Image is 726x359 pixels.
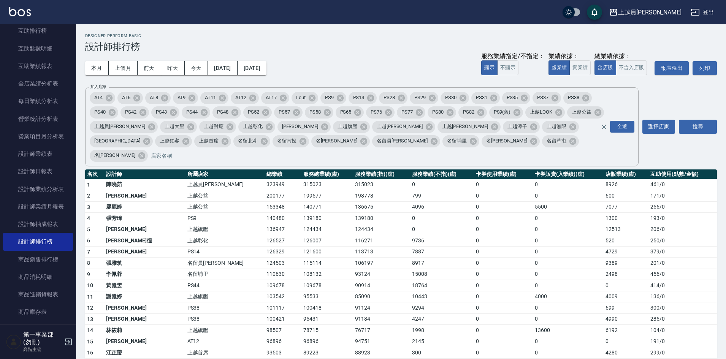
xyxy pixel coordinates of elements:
div: PS44 [182,106,210,119]
span: [PERSON_NAME] [277,123,323,130]
td: 15008 [410,269,474,280]
td: 109678 [301,280,353,291]
td: 250 / 0 [648,235,717,247]
div: PS9(舊) [489,106,523,119]
button: Clear [599,122,609,132]
span: PS80 [428,108,448,116]
span: PS42 [120,108,141,116]
button: [DATE] [238,61,266,75]
td: 0 [474,235,533,247]
td: 0 [410,213,474,224]
a: 設計師業績分析表 [3,180,73,198]
td: 廖麗婷 [104,201,185,213]
td: 461 / 0 [648,179,717,190]
td: 名留埔里 [185,269,265,280]
td: 116271 [353,235,410,247]
a: 商品庫存表 [3,303,73,321]
span: 名留員[PERSON_NAME] [372,137,432,145]
div: 上越潭子 [503,121,540,133]
td: 0 [533,235,604,247]
td: 0 [604,280,648,291]
td: 136675 [353,201,410,213]
span: 10 [87,282,94,288]
div: AT11 [200,92,228,104]
td: 上越公益 [185,201,265,213]
div: [GEOGRAPHIC_DATA] [90,135,153,147]
button: 列印 [693,61,717,75]
div: AT4 [90,92,115,104]
span: 15 [87,338,94,345]
h2: Designer Perform Basic [85,33,717,38]
td: 張雅筑 [104,258,185,269]
button: 搜尋 [679,120,717,134]
td: 0 [474,258,533,269]
td: 0 [533,258,604,269]
td: 上越員[PERSON_NAME] [185,179,265,190]
div: PS30 [441,92,469,104]
span: PS58 [305,108,325,116]
button: 本月 [85,61,109,75]
td: 126527 [265,235,301,247]
th: 卡券販賣(入業績)(虛) [533,169,604,179]
td: 124434 [301,224,353,235]
span: 8 [87,260,90,266]
span: 1 [87,182,90,188]
span: PS43 [151,108,172,116]
span: PS28 [379,94,399,101]
td: 108132 [301,269,353,280]
div: 名留南投 [273,135,309,147]
div: 名[PERSON_NAME] [90,150,148,162]
span: PS9 [320,94,338,101]
div: PS31 [471,92,500,104]
td: 0 [533,179,604,190]
td: 139180 [301,213,353,224]
th: 名次 [85,169,104,179]
div: PS43 [151,106,180,119]
td: 2498 [604,269,648,280]
span: PS30 [441,94,461,101]
span: 名[PERSON_NAME] [311,137,361,145]
td: 1300 [604,213,648,224]
td: 0 [474,246,533,258]
td: [PERSON_NAME]徨 [104,235,185,247]
a: 營業項目月分析表 [3,128,73,145]
td: 199577 [301,190,353,202]
label: 加入店家 [90,84,106,90]
div: PS77 [397,106,425,119]
td: PS9 [185,213,265,224]
span: AT11 [200,94,220,101]
span: 名留南投 [273,137,301,145]
td: 520 [604,235,648,247]
td: 0 [474,190,533,202]
a: 互助業績報表 [3,57,73,75]
td: 106197 [353,258,410,269]
a: 商品進銷貨報表 [3,286,73,303]
div: 上越[PERSON_NAME] [438,121,501,133]
div: 名留北斗 [233,135,270,147]
td: 9389 [604,258,648,269]
span: PS38 [563,94,584,101]
td: 4000 [533,291,604,302]
a: 報表匯出 [655,61,689,75]
td: 124434 [353,224,410,235]
div: 名[PERSON_NAME] [482,135,540,147]
span: PS31 [471,94,492,101]
th: 所屬店家 [185,169,265,179]
div: PS48 [212,106,241,119]
td: PS44 [185,280,265,291]
td: 0 [474,280,533,291]
td: 110630 [265,269,301,280]
div: 上越LOOK [525,106,565,119]
span: PS37 [533,94,553,101]
button: 選擇店家 [642,120,675,134]
a: 全店業績分析表 [3,75,73,92]
div: PS76 [366,106,395,119]
span: PS52 [243,108,264,116]
button: 前天 [138,61,161,75]
span: AT4 [90,94,107,101]
th: 服務總業績(虛) [301,169,353,179]
td: 456 / 0 [648,269,717,280]
td: 8926 [604,179,648,190]
td: 109678 [265,280,301,291]
td: 171 / 0 [648,190,717,202]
